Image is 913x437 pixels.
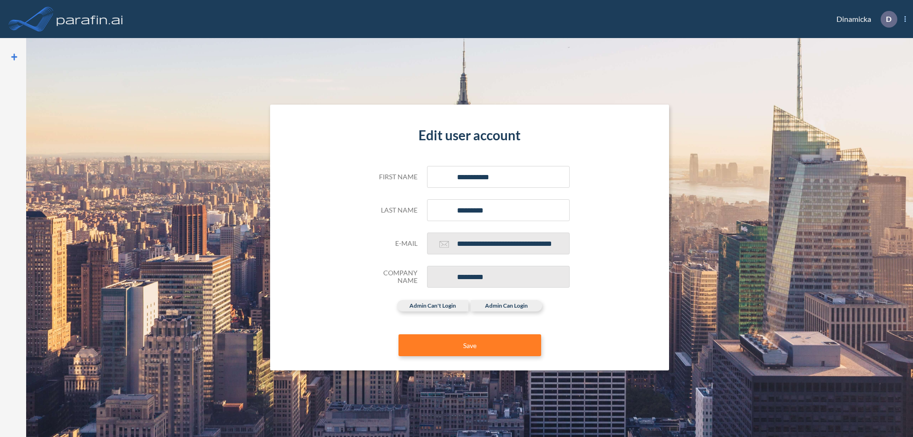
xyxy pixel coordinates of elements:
[398,334,541,356] button: Save
[370,127,570,144] h4: Edit user account
[822,11,906,28] div: Dinamicka
[471,300,542,311] label: admin can login
[397,300,468,311] label: admin can't login
[370,269,418,285] h5: Company Name
[370,206,418,214] h5: Last name
[370,173,418,181] h5: First name
[55,10,125,29] img: logo
[886,15,892,23] p: D
[370,240,418,248] h5: E-mail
